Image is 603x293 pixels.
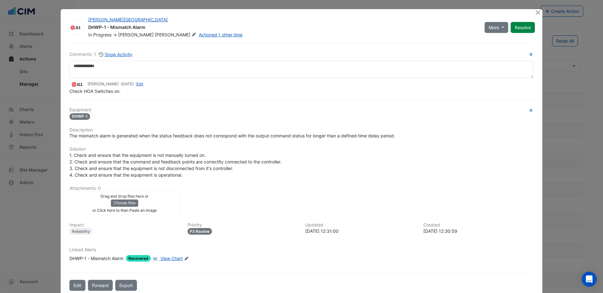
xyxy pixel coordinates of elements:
[88,32,111,37] span: In Progress
[155,32,198,38] span: [PERSON_NAME]
[69,127,534,133] h6: Description
[305,228,416,234] div: [DATE] 12:31:00
[136,82,143,86] a: Edit
[69,81,85,88] img: JLL UK
[88,280,113,291] button: Forward
[69,146,534,152] h6: Solution
[68,24,83,31] img: JLL UK
[582,272,597,287] div: Open Intercom Messenger
[69,186,534,191] h6: Attachments: 0
[535,9,541,16] button: Close
[485,22,508,33] button: More
[69,88,121,94] span: Check HOA Switches on.
[423,228,534,234] div: [DATE] 12:30:59
[489,24,499,31] span: More
[115,280,137,291] a: Export
[126,255,151,262] span: Recovered
[160,256,183,261] span: View Chart
[118,32,154,37] span: [PERSON_NAME]
[423,222,534,228] h6: Created
[187,228,212,235] div: P3 Routine
[88,81,143,87] small: [PERSON_NAME] - -
[69,255,123,262] div: DHWP-1 - Mismatch Alarm
[88,24,477,32] div: DHWP-1 - Mismatch Alarm
[111,200,138,206] button: Choose files
[69,133,395,138] span: The mismatch alarm is generated when the status feedback does not correspond with the output comm...
[113,32,117,37] span: ->
[511,22,535,33] button: Resolve
[92,208,157,213] small: or Click here to then Paste an image
[199,32,242,37] a: Actioned 1 other time
[99,51,133,58] button: Show Activity
[69,280,85,291] button: Edit
[69,51,133,58] div: Comments: 1
[69,247,534,253] h6: Linked Alerts
[100,194,149,199] small: Drag and drop files here or
[152,255,183,262] a: View Chart
[69,152,283,178] span: 1. Check and ensure that the equipment is not manually turned on. 2. Check and ensure that the co...
[88,17,168,22] a: [PERSON_NAME][GEOGRAPHIC_DATA]
[69,107,534,113] h6: Equipment
[69,113,90,120] span: DHWP-1
[184,256,189,261] fa-icon: Edit Linked Alerts
[69,228,92,235] div: Reliability
[187,222,298,228] h6: Priority
[69,222,180,228] h6: Impact
[121,82,133,86] span: 2025-09-05 12:31:00
[305,222,416,228] h6: Updated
